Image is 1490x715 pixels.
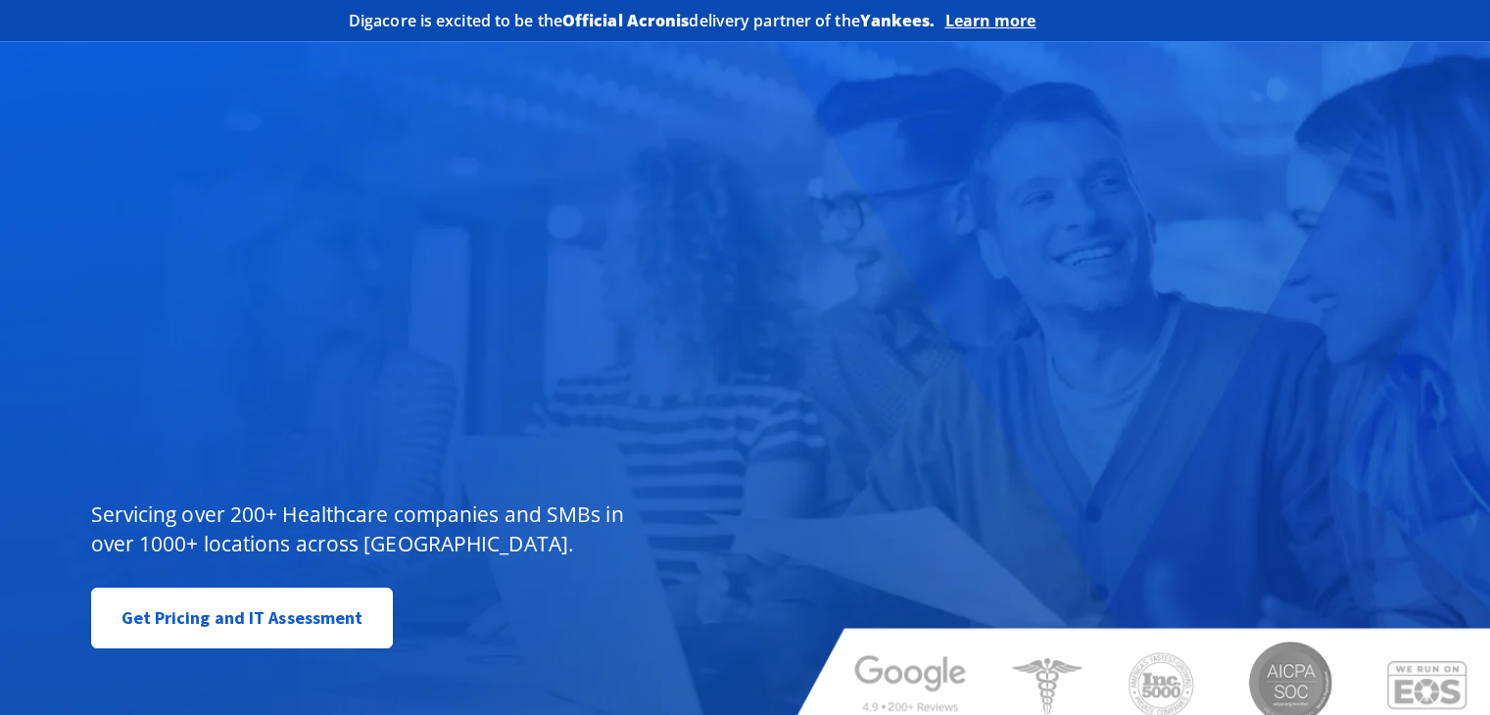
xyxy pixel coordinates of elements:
b: Yankees. [860,10,936,31]
b: Official Acronis [562,10,690,31]
span: Get Pricing and IT Assessment [121,598,363,638]
a: Learn more [945,11,1036,30]
a: Get Pricing and IT Assessment [91,588,394,648]
p: Servicing over 200+ Healthcare companies and SMBs in over 1000+ locations across [GEOGRAPHIC_DATA]. [91,500,639,558]
h2: Digacore is excited to be the delivery partner of the [349,13,936,28]
img: Acronis [1046,6,1142,34]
